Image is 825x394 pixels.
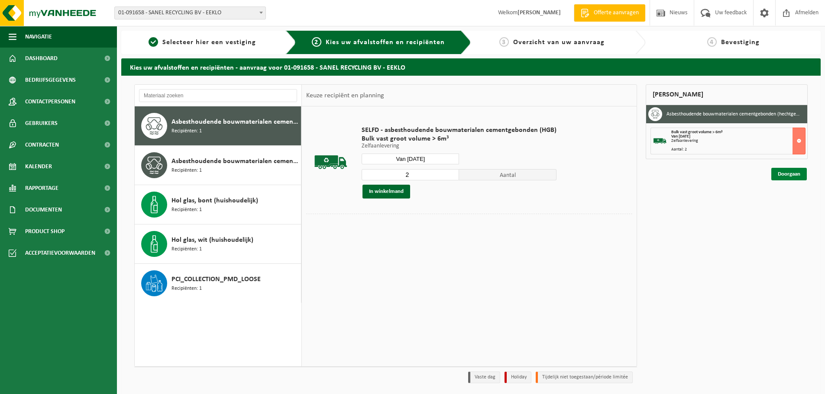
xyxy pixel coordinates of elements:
[513,39,605,46] span: Overzicht van uw aanvraag
[135,224,301,264] button: Hol glas, wit (huishoudelijk) Recipiënten: 1
[121,58,821,75] h2: Kies uw afvalstoffen en recipiënten - aanvraag voor 01-091658 - SANEL RECYCLING BV - EEKLO
[171,206,202,214] span: Recipiënten: 1
[362,154,459,164] input: Selecteer datum
[671,130,722,135] span: Bulk vast groot volume > 6m³
[126,37,279,48] a: 1Selecteer hier een vestiging
[666,107,801,121] h3: Asbesthoudende bouwmaterialen cementgebonden (hechtgebonden)
[505,372,531,383] li: Holiday
[671,147,805,152] div: Aantal: 2
[162,39,256,46] span: Selecteer hier een vestiging
[135,264,301,303] button: PCI_COLLECTION_PMD_LOOSE Recipiënten: 1
[362,135,556,143] span: Bulk vast groot volume > 6m³
[25,199,62,221] span: Documenten
[135,106,301,146] button: Asbesthoudende bouwmaterialen cementgebonden (hechtgebonden) Recipiënten: 1
[671,134,690,139] strong: Van [DATE]
[468,372,500,383] li: Vaste dag
[135,185,301,224] button: Hol glas, bont (huishoudelijk) Recipiënten: 1
[671,139,805,143] div: Zelfaanlevering
[25,156,52,177] span: Kalender
[362,185,410,199] button: In winkelmand
[25,69,76,91] span: Bedrijfsgegevens
[115,7,265,19] span: 01-091658 - SANEL RECYCLING BV - EEKLO
[171,245,202,253] span: Recipiënten: 1
[171,274,261,285] span: PCI_COLLECTION_PMD_LOOSE
[646,84,808,105] div: [PERSON_NAME]
[518,10,561,16] strong: [PERSON_NAME]
[171,285,202,293] span: Recipiënten: 1
[574,4,645,22] a: Offerte aanvragen
[312,37,321,47] span: 2
[25,221,65,242] span: Product Shop
[25,112,58,134] span: Gebruikers
[171,167,202,175] span: Recipiënten: 1
[592,9,641,17] span: Offerte aanvragen
[149,37,158,47] span: 1
[499,37,509,47] span: 3
[459,169,556,180] span: Aantal
[135,146,301,185] button: Asbesthoudende bouwmaterialen cementgebonden met isolatie(hechtgebonden) Recipiënten: 1
[771,168,807,180] a: Doorgaan
[25,134,59,156] span: Contracten
[362,126,556,135] span: SELFD - asbesthoudende bouwmaterialen cementgebonden (HGB)
[536,372,633,383] li: Tijdelijk niet toegestaan/période limitée
[171,127,202,135] span: Recipiënten: 1
[362,143,556,149] p: Zelfaanlevering
[139,89,297,102] input: Materiaal zoeken
[707,37,717,47] span: 4
[25,91,75,112] span: Contactpersonen
[171,235,253,245] span: Hol glas, wit (huishoudelijk)
[721,39,760,46] span: Bevestiging
[171,117,299,127] span: Asbesthoudende bouwmaterialen cementgebonden (hechtgebonden)
[114,6,266,19] span: 01-091658 - SANEL RECYCLING BV - EEKLO
[25,177,58,199] span: Rapportage
[171,156,299,167] span: Asbesthoudende bouwmaterialen cementgebonden met isolatie(hechtgebonden)
[326,39,445,46] span: Kies uw afvalstoffen en recipiënten
[25,242,95,264] span: Acceptatievoorwaarden
[302,85,388,106] div: Keuze recipiënt en planning
[171,195,258,206] span: Hol glas, bont (huishoudelijk)
[25,48,58,69] span: Dashboard
[25,26,52,48] span: Navigatie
